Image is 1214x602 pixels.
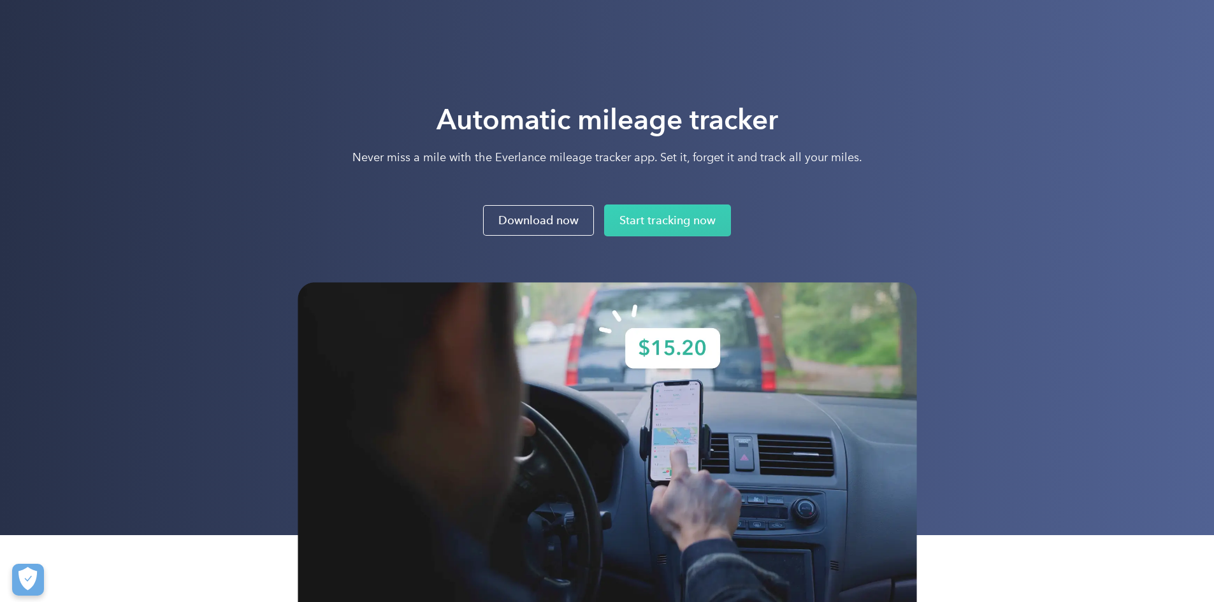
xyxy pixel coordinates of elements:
[12,564,44,596] button: Cookies Settings
[352,102,862,138] h1: Automatic mileage tracker
[604,204,731,236] a: Start tracking now
[483,205,594,236] a: Download now
[352,150,862,165] p: Never miss a mile with the Everlance mileage tracker app. Set it, forget it and track all your mi...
